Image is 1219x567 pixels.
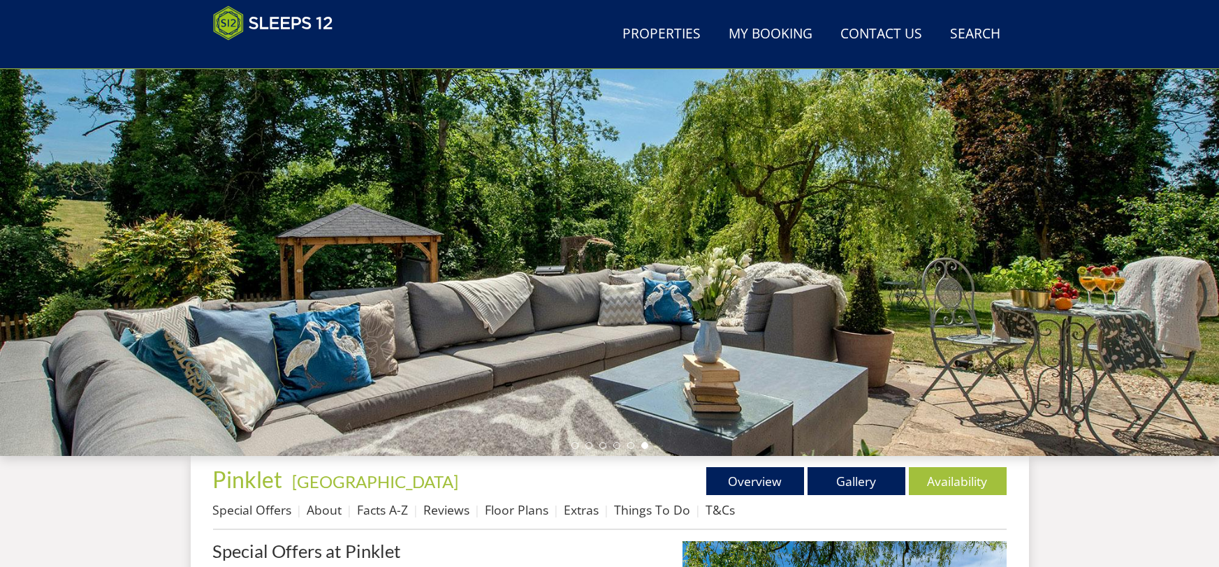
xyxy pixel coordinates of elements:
[213,466,287,493] a: Pinklet
[307,501,342,518] a: About
[486,501,549,518] a: Floor Plans
[808,467,905,495] a: Gallery
[618,19,707,50] a: Properties
[293,471,459,492] a: [GEOGRAPHIC_DATA]
[213,541,671,561] h2: Special Offers at Pinklet
[706,467,804,495] a: Overview
[909,467,1007,495] a: Availability
[358,501,409,518] a: Facts A-Z
[213,501,292,518] a: Special Offers
[424,501,470,518] a: Reviews
[835,19,928,50] a: Contact Us
[615,501,691,518] a: Things To Do
[287,471,459,492] span: -
[213,466,283,493] span: Pinklet
[564,501,599,518] a: Extras
[706,501,736,518] a: T&Cs
[213,6,333,40] img: Sleeps 12
[945,19,1007,50] a: Search
[724,19,819,50] a: My Booking
[206,49,353,61] iframe: Customer reviews powered by Trustpilot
